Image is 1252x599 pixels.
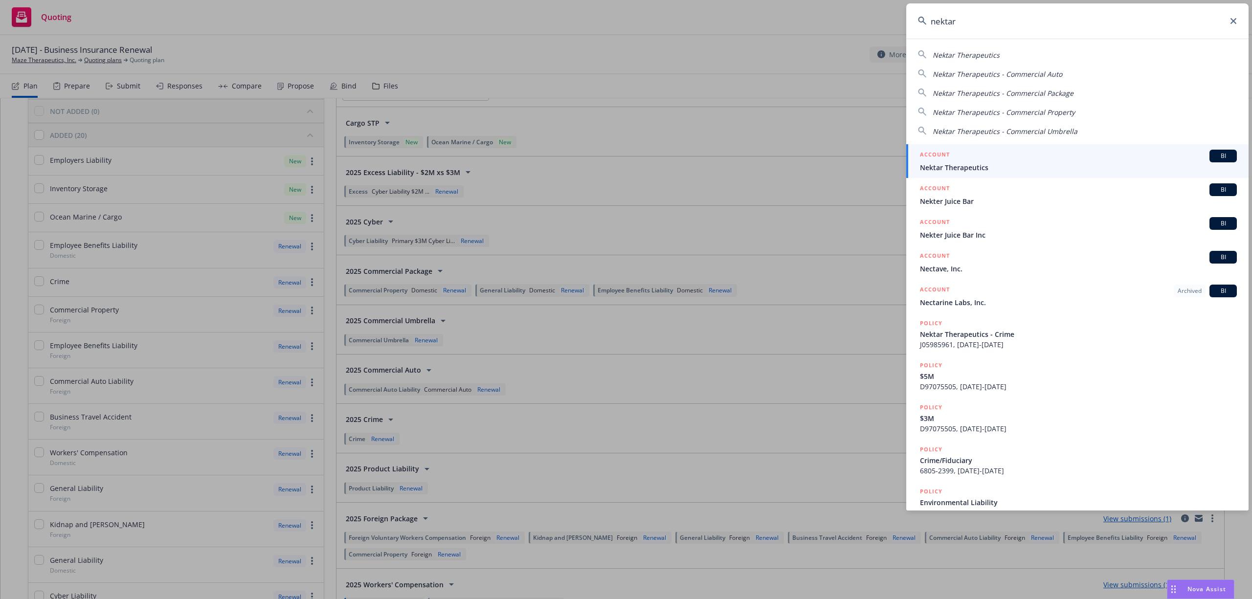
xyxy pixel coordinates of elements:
input: Search... [906,3,1249,39]
span: Nekter Juice Bar [920,196,1237,206]
h5: POLICY [920,360,942,370]
a: ACCOUNTBINektar Therapeutics [906,144,1249,178]
a: POLICYCrime/Fiduciary6805-2399, [DATE]-[DATE] [906,439,1249,481]
h5: ACCOUNT [920,183,950,195]
span: Nectarine Labs, Inc. [920,297,1237,308]
h5: POLICY [920,402,942,412]
span: Archived [1178,287,1202,295]
a: ACCOUNTArchivedBINectarine Labs, Inc. [906,279,1249,313]
span: $5M [920,371,1237,381]
a: ACCOUNTBINekter Juice Bar [906,178,1249,212]
a: POLICY$5MD97075505, [DATE]-[DATE] [906,355,1249,397]
a: ACCOUNTBINekter Juice Bar Inc [906,212,1249,245]
a: POLICYEnvironmental LiabilityG71489437002, [DATE]-[DATE] [906,481,1249,523]
span: BI [1213,219,1233,228]
span: Nektar Therapeutics [920,162,1237,173]
span: Nektar Therapeutics - Commercial Auto [933,69,1062,79]
span: G71489437002, [DATE]-[DATE] [920,508,1237,518]
h5: ACCOUNT [920,285,950,296]
span: Crime/Fiduciary [920,455,1237,466]
span: BI [1213,152,1233,160]
div: Drag to move [1167,580,1180,599]
h5: POLICY [920,444,942,454]
span: Nektar Therapeutics - Crime [920,329,1237,339]
span: $3M [920,413,1237,423]
span: Nova Assist [1187,585,1226,593]
span: BI [1213,287,1233,295]
h5: POLICY [920,318,942,328]
span: Nektar Therapeutics [933,50,1000,60]
span: D97075505, [DATE]-[DATE] [920,381,1237,392]
a: ACCOUNTBINectave, Inc. [906,245,1249,279]
h5: ACCOUNT [920,150,950,161]
span: J05985961, [DATE]-[DATE] [920,339,1237,350]
span: Nektar Therapeutics - Commercial Property [933,108,1075,117]
span: Nektar Therapeutics - Commercial Umbrella [933,127,1077,136]
span: Nectave, Inc. [920,264,1237,274]
span: D97075505, [DATE]-[DATE] [920,423,1237,434]
span: 6805-2399, [DATE]-[DATE] [920,466,1237,476]
span: Environmental Liability [920,497,1237,508]
h5: ACCOUNT [920,217,950,229]
h5: POLICY [920,487,942,496]
a: POLICYNektar Therapeutics - CrimeJ05985961, [DATE]-[DATE] [906,313,1249,355]
span: BI [1213,185,1233,194]
span: Nektar Therapeutics - Commercial Package [933,89,1073,98]
button: Nova Assist [1167,579,1234,599]
span: Nekter Juice Bar Inc [920,230,1237,240]
span: BI [1213,253,1233,262]
a: POLICY$3MD97075505, [DATE]-[DATE] [906,397,1249,439]
h5: ACCOUNT [920,251,950,263]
